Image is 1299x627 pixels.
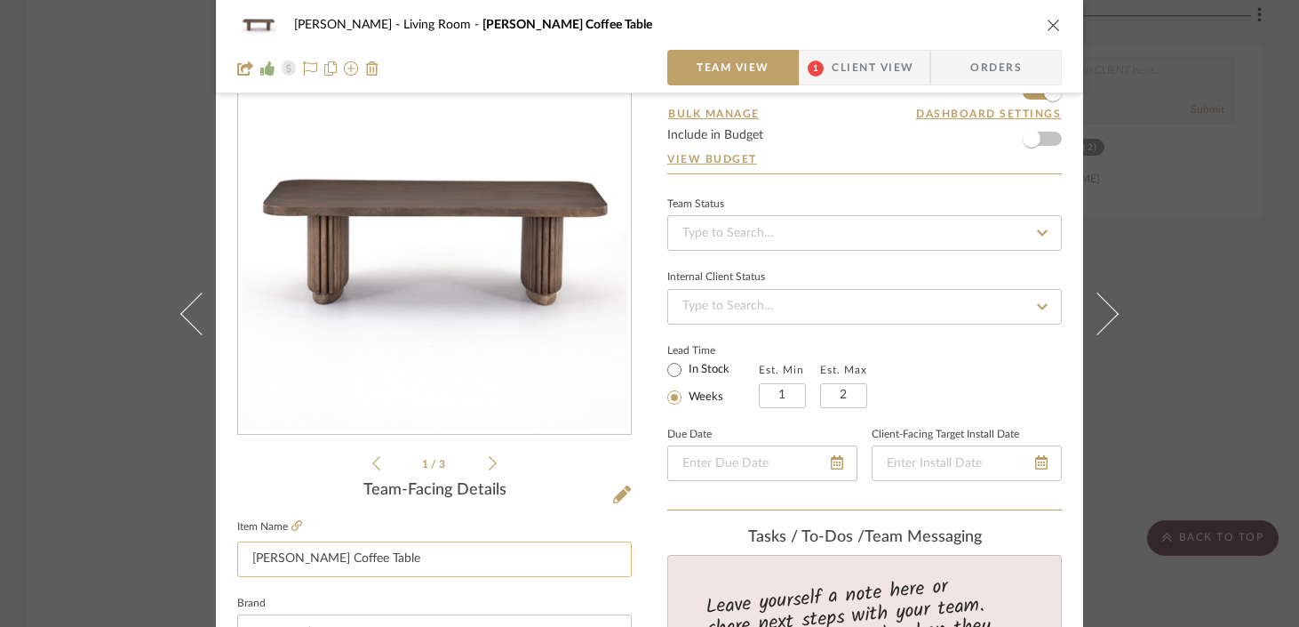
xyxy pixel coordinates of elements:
input: Enter Item Name [237,542,632,577]
button: close [1046,17,1062,33]
label: In Stock [685,362,729,378]
div: team Messaging [667,528,1062,548]
span: Team View [697,50,769,85]
span: / [431,459,439,470]
div: 0 [238,49,631,435]
input: Enter Install Date [872,446,1062,481]
span: [PERSON_NAME] Coffee Table [482,19,652,31]
label: Client-Facing Target Install Date [872,430,1019,439]
span: 1 [422,459,431,470]
span: 1 [808,60,824,76]
label: Est. Min [759,364,804,376]
span: Living Room [403,19,482,31]
label: Weeks [685,390,723,406]
button: Bulk Manage [667,106,761,122]
img: 54745ac4-4f80-4b3e-b134-f48444bf4d2c_436x436.jpg [242,49,627,435]
span: Tasks / To-Dos / [748,529,865,545]
label: Lead Time [667,342,759,358]
div: Team-Facing Details [237,481,632,501]
mat-radio-group: Select item type [667,358,759,408]
img: 54745ac4-4f80-4b3e-b134-f48444bf4d2c_48x40.jpg [237,7,280,43]
span: Orders [951,50,1041,85]
label: Est. Max [820,364,867,376]
button: Dashboard Settings [915,106,1062,122]
label: Due Date [667,430,712,439]
span: [PERSON_NAME] [294,19,403,31]
input: Enter Due Date [667,446,857,481]
div: Internal Client Status [667,273,765,282]
label: Item Name [237,519,302,535]
input: Type to Search… [667,289,1062,325]
span: Client View [832,50,913,85]
span: 3 [439,459,448,470]
label: Brand [237,599,266,608]
div: Team Status [667,200,724,209]
input: Type to Search… [667,215,1062,251]
a: View Budget [667,152,1062,166]
img: Remove from project [365,61,379,76]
